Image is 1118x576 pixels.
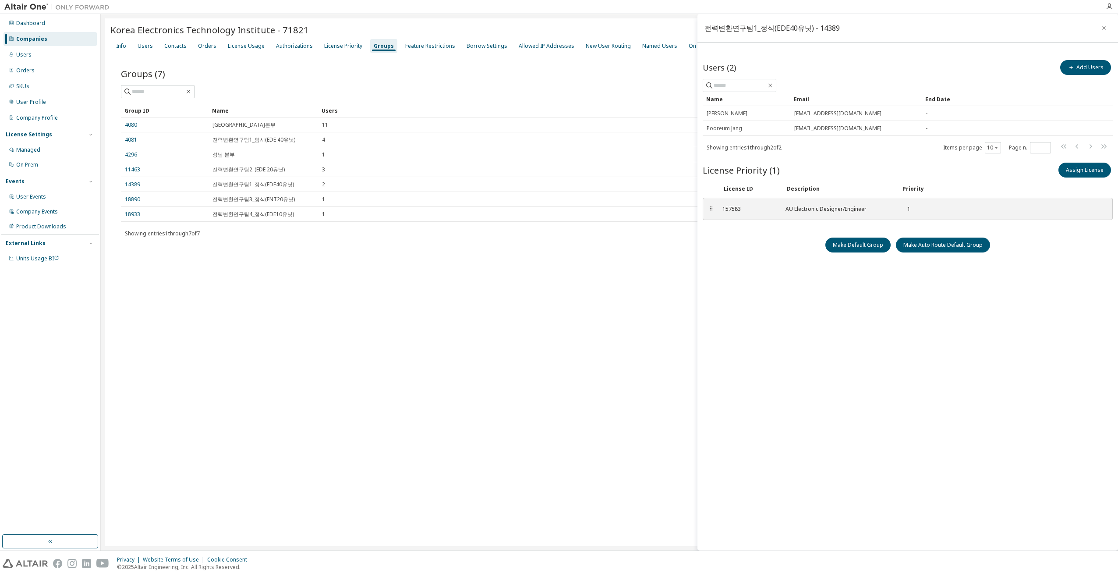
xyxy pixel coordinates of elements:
span: 1 [322,196,325,203]
div: Allowed IP Addresses [519,43,574,50]
div: Info [116,43,126,50]
div: Description [787,185,892,192]
div: User Profile [16,99,46,106]
a: 4080 [125,121,137,128]
div: On Prem [689,43,711,50]
p: © 2025 Altair Engineering, Inc. All Rights Reserved. [117,563,252,571]
div: SKUs [16,83,29,90]
div: Managed [16,146,40,153]
div: Authorizations [276,43,313,50]
span: 전력변환연구팀2_(EDE 20유닛) [212,166,285,173]
div: External Links [6,240,46,247]
span: 11 [322,121,328,128]
span: License Priority (1) [703,164,780,176]
img: linkedin.svg [82,559,91,568]
div: Product Downloads [16,223,66,230]
span: 1 [322,211,325,218]
span: 전력변환연구팀3_정식(ENT20유닛) [212,196,295,203]
a: 11463 [125,166,140,173]
img: altair_logo.svg [3,559,48,568]
div: 1 [901,206,910,213]
div: Users [16,51,32,58]
div: Cookie Consent [207,556,252,563]
div: Companies [16,36,47,43]
div: License ID [724,185,776,192]
div: License Settings [6,131,52,138]
div: Groups [374,43,394,50]
div: Company Events [16,208,58,215]
div: Name [706,92,787,106]
div: 157583 [722,206,775,213]
span: 4 [322,136,325,143]
span: [GEOGRAPHIC_DATA]본부 [212,121,276,128]
div: Users [138,43,153,50]
div: License Priority [324,43,362,50]
img: Altair One [4,3,114,11]
span: 전력변환연구팀1_임시(EDE 40유닛) [212,136,295,143]
span: 2 [322,181,325,188]
button: Assign License [1058,163,1111,178]
button: 10 [987,144,999,151]
span: [EMAIL_ADDRESS][DOMAIN_NAME] [794,110,881,117]
span: 성남 본부 [212,151,235,158]
div: License Usage [228,43,265,50]
span: Page n. [1009,142,1051,153]
span: [EMAIL_ADDRESS][DOMAIN_NAME] [794,125,881,132]
div: Orders [16,67,35,74]
div: Company Profile [16,114,58,121]
span: 전력변환연구팀4_정식(EDE10유닛) [212,211,294,218]
div: Named Users [642,43,677,50]
span: Users (2) [703,62,736,73]
span: Units Usage BI [16,255,59,262]
div: Orders [198,43,216,50]
a: 14389 [125,181,140,188]
span: - [926,125,927,132]
div: Users [322,103,1073,117]
div: Borrow Settings [467,43,507,50]
img: instagram.svg [67,559,77,568]
div: Feature Restrictions [405,43,455,50]
a: 18890 [125,196,140,203]
div: Dashboard [16,20,45,27]
a: 18933 [125,211,140,218]
div: 전력변환연구팀1_정식(EDE40유닛) - 14389 [704,25,840,32]
div: User Events [16,193,46,200]
img: youtube.svg [96,559,109,568]
div: Website Terms of Use [143,556,207,563]
button: Make Auto Route Default Group [896,238,990,252]
div: Name [212,103,315,117]
div: New User Routing [586,43,631,50]
div: End Date [925,92,1088,106]
div: Contacts [164,43,187,50]
span: Pooreum Jang [707,125,742,132]
span: Groups (7) [121,68,165,80]
span: Showing entries 1 through 2 of 2 [707,144,782,151]
span: 3 [322,166,325,173]
div: Email [794,92,918,106]
span: - [926,110,927,117]
span: [PERSON_NAME] [707,110,747,117]
div: AU Electronic Designer/Engineer [785,206,891,213]
button: Add Users [1060,60,1111,75]
span: Korea Electronics Technology Institute - 71821 [110,24,309,36]
div: On Prem [16,161,38,168]
div: Group ID [124,103,205,117]
img: facebook.svg [53,559,62,568]
span: Showing entries 1 through 7 of 7 [125,230,200,237]
button: Make Default Group [825,238,891,252]
span: 전력변환연구팀1_정식(EDE40유닛) [212,181,294,188]
div: ⠿ [708,206,714,213]
a: 4296 [125,151,137,158]
div: Events [6,178,25,185]
div: Priority [902,185,924,192]
span: 1 [322,151,325,158]
span: Items per page [943,142,1001,153]
div: Privacy [117,556,143,563]
a: 4081 [125,136,137,143]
